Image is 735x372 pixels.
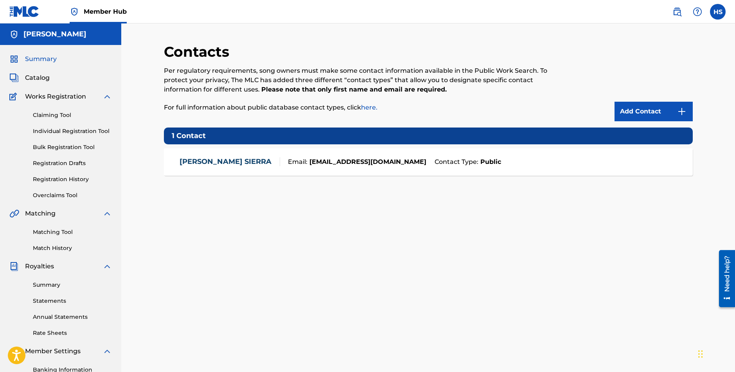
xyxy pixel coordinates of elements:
[9,54,57,64] a: SummarySummary
[478,157,501,167] strong: Public
[698,342,703,366] div: Drag
[102,92,112,101] img: expand
[33,329,112,337] a: Rate Sheets
[25,347,81,356] span: Member Settings
[9,209,19,218] img: Matching
[33,191,112,199] a: Overclaims Tool
[9,30,19,39] img: Accounts
[9,262,19,271] img: Royalties
[164,66,571,94] p: Per regulatory requirements, song owners must make some contact information available in the Publ...
[70,7,79,16] img: Top Rightsholder
[102,347,112,356] img: expand
[84,7,127,16] span: Member Hub
[33,313,112,321] a: Annual Statements
[690,4,705,20] div: Help
[25,73,50,83] span: Catalog
[431,157,682,167] div: Contact Type:
[33,175,112,183] a: Registration History
[33,111,112,119] a: Claiming Tool
[9,73,19,83] img: Catalog
[33,159,112,167] a: Registration Drafts
[9,347,19,356] img: Member Settings
[102,209,112,218] img: expand
[9,6,40,17] img: MLC Logo
[672,7,682,16] img: search
[164,103,571,112] p: For full information about public database contact types, click
[25,209,56,218] span: Matching
[9,73,50,83] a: CatalogCatalog
[33,244,112,252] a: Match History
[33,228,112,236] a: Matching Tool
[25,54,57,64] span: Summary
[25,92,86,101] span: Works Registration
[33,127,112,135] a: Individual Registration Tool
[261,86,447,93] strong: Please note that only first name and email are required.
[33,297,112,305] a: Statements
[307,157,426,167] strong: [EMAIL_ADDRESS][DOMAIN_NAME]
[615,102,693,121] a: Add Contact
[164,128,693,144] h5: 1 Contact
[180,157,271,166] a: [PERSON_NAME] SIERRA
[9,92,20,101] img: Works Registration
[696,334,735,372] iframe: Chat Widget
[33,143,112,151] a: Bulk Registration Tool
[164,43,233,61] h2: Contacts
[102,262,112,271] img: expand
[361,104,377,111] a: here.
[23,30,86,39] h5: HECTOR R SIERRA
[677,107,686,116] img: 9d2ae6d4665cec9f34b9.svg
[33,281,112,289] a: Summary
[669,4,685,20] a: Public Search
[713,247,735,310] iframe: Resource Center
[710,4,726,20] div: User Menu
[9,54,19,64] img: Summary
[693,7,702,16] img: help
[280,157,431,167] div: Email:
[25,262,54,271] span: Royalties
